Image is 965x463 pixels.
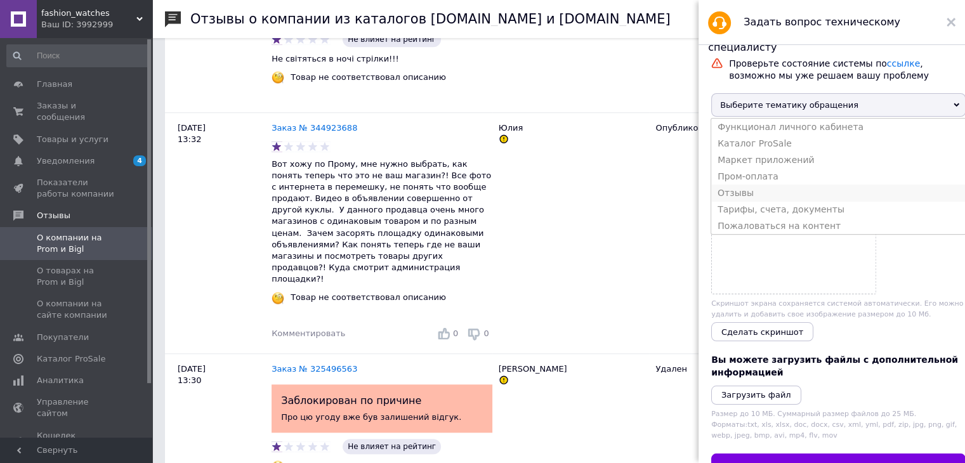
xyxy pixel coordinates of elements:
[272,123,357,133] a: Заказ № 344923688
[190,11,671,27] h1: Отзывы о компании из каталогов [DOMAIN_NAME] и [DOMAIN_NAME]
[272,384,492,433] div: Про цю угоду вже був залишений відгук.
[272,159,492,285] p: Вот хожу по Прому, мне нужно выбрать, как понять теперь что это не ваш магазин?! Все фото с интер...
[655,363,794,375] div: Удален
[483,329,489,338] span: 0
[711,410,957,440] span: Размер до 10 МБ. Суммарный размер файлов до 25 МБ. Форматы: txt, xls, xlsx, doc, docx, csv, xml, ...
[133,155,146,166] span: 4
[281,394,483,408] div: Заблокирован по причине
[343,32,441,47] span: Не влияет на рейтинг
[453,329,458,338] span: 0
[37,396,117,419] span: Управление сайтом
[272,364,357,374] a: Заказ № 325496563
[37,134,108,145] span: Товары и услуги
[655,122,794,134] div: Опубликован
[272,292,284,304] img: :face_with_monocle:
[287,292,449,303] div: Товар не соответствовал описанию
[711,299,963,318] span: Скриншот экрана сохраняется системой автоматически. Его можно удалить и добавить свое изображение...
[711,322,813,341] button: Сделать скриншот
[37,353,105,365] span: Каталог ProSale
[37,210,70,221] span: Отзывы
[37,155,95,167] span: Уведомления
[887,58,920,68] a: ссылке
[37,332,89,343] span: Покупатели
[711,386,801,405] button: Загрузить файл
[272,328,345,339] div: Комментировать
[272,71,284,84] img: :face_with_monocle:
[41,8,136,19] span: fashion_watches
[287,72,449,83] div: Товар не соответствовал описанию
[272,53,492,65] p: Не світяться в ночі стрілки!!!
[721,327,803,337] span: Сделать скриншот
[165,112,272,353] div: [DATE] 13:32
[272,329,345,338] span: Комментировать
[6,44,150,67] input: Поиск
[37,232,117,255] span: О компании на Prom и Bigl
[37,100,117,123] span: Заказы и сообщения
[37,79,72,90] span: Главная
[37,265,117,288] span: О товарах на Prom и Bigl
[37,177,117,200] span: Показатели работы компании
[41,19,152,30] div: Ваш ID: 3992999
[343,439,441,454] span: Не влияет на рейтинг
[492,3,650,112] div: [PERSON_NAME]
[37,430,117,453] span: Кошелек компании
[165,3,272,112] div: [DATE] 02:19
[721,390,791,400] i: Загрузить файл
[37,375,84,386] span: Аналитика
[492,112,650,353] div: Юлия
[37,298,117,321] span: О компании на сайте компании
[711,355,958,377] span: Вы можете загрузить файлы с дополнительной информацией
